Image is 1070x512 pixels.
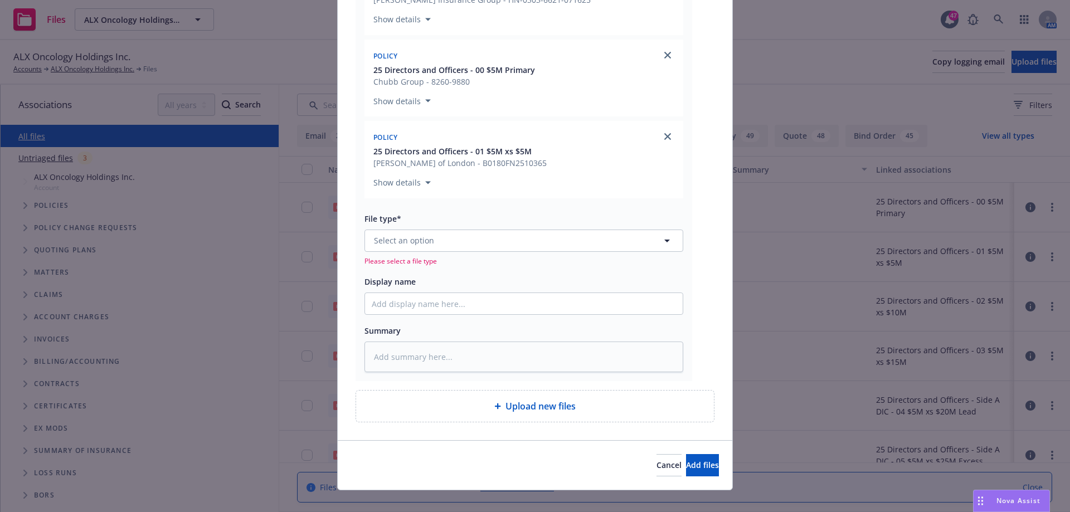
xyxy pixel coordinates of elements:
[996,496,1040,505] span: Nova Assist
[661,130,674,143] a: close
[364,213,401,224] span: File type*
[364,325,401,336] span: Summary
[356,390,714,422] div: Upload new files
[374,235,434,246] span: Select an option
[373,76,535,87] span: Chubb Group - 8260-9880
[373,157,547,169] span: [PERSON_NAME] of London - B0180FN2510365
[656,454,682,476] button: Cancel
[364,230,683,252] button: Select an option
[364,256,683,266] span: Please select a file type
[686,454,719,476] button: Add files
[373,133,398,142] span: Policy
[686,460,719,470] span: Add files
[373,145,547,157] button: 25 Directors and Officers - 01 $5M xs $5M
[974,490,988,511] div: Drag to move
[369,94,435,108] button: Show details
[364,276,416,287] span: Display name
[373,64,535,76] button: 25 Directors and Officers - 00 $5M Primary
[373,51,398,61] span: Policy
[373,145,532,157] span: 25 Directors and Officers - 01 $5M xs $5M
[369,176,435,189] button: Show details
[656,460,682,470] span: Cancel
[505,399,576,413] span: Upload new files
[973,490,1050,512] button: Nova Assist
[365,293,683,314] input: Add display name here...
[661,48,674,62] a: close
[369,13,435,26] button: Show details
